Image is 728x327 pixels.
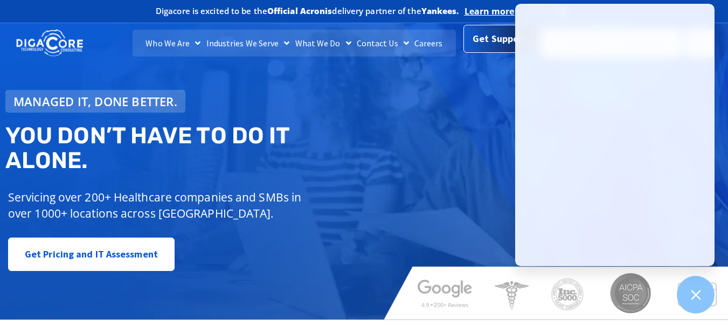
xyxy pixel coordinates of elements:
[16,29,83,58] img: DigaCore Technology Consulting
[5,90,185,113] a: Managed IT, done better.
[13,95,177,107] span: Managed IT, done better.
[463,25,535,53] a: Get Support
[464,6,515,17] a: Learn more
[8,189,306,221] p: Servicing over 200+ Healthcare companies and SMBs in over 1000+ locations across [GEOGRAPHIC_DATA].
[156,7,459,15] h2: Digacore is excited to be the delivery partner of the
[8,238,175,271] a: Get Pricing and IT Assessment
[133,30,456,57] nav: Menu
[5,123,372,173] h2: You don’t have to do IT alone.
[354,30,412,57] a: Contact Us
[204,30,293,57] a: Industries We Serve
[293,30,354,57] a: What We Do
[143,30,203,57] a: Who We Are
[412,30,446,57] a: Careers
[473,28,526,50] span: Get Support
[25,243,158,265] span: Get Pricing and IT Assessment
[267,5,332,16] b: Official Acronis
[515,4,715,266] iframe: Chatgenie Messenger
[421,5,459,16] b: Yankees.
